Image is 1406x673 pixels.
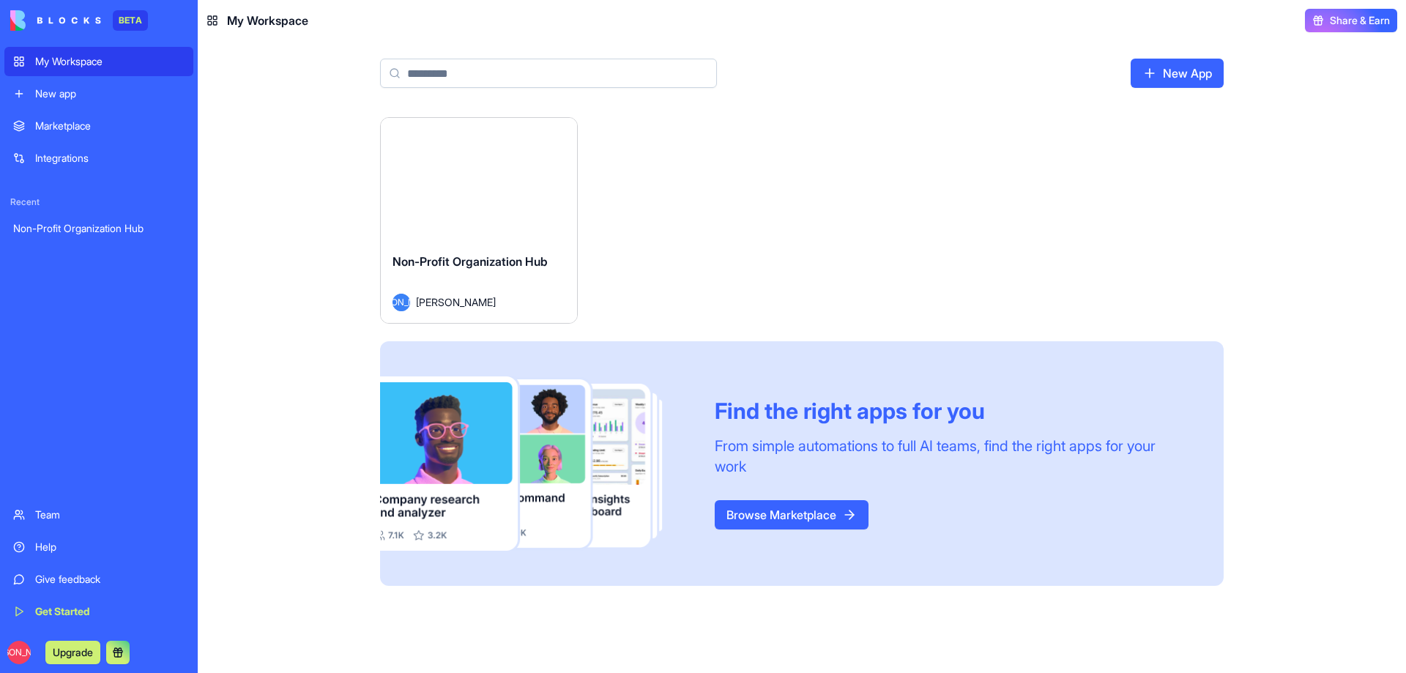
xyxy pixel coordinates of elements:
[715,398,1189,424] div: Find the right apps for you
[13,221,185,236] div: Non-Profit Organization Hub
[4,597,193,626] a: Get Started
[380,117,578,324] a: Non-Profit Organization Hub[PERSON_NAME][PERSON_NAME]
[4,565,193,594] a: Give feedback
[35,151,185,166] div: Integrations
[4,196,193,208] span: Recent
[10,10,148,31] a: BETA
[4,47,193,76] a: My Workspace
[393,294,410,311] span: [PERSON_NAME]
[393,254,548,269] span: Non-Profit Organization Hub
[380,376,691,551] img: Frame_181_egmpey.png
[45,641,100,664] button: Upgrade
[35,119,185,133] div: Marketplace
[35,540,185,554] div: Help
[35,572,185,587] div: Give feedback
[4,532,193,562] a: Help
[4,500,193,529] a: Team
[4,144,193,173] a: Integrations
[1305,9,1397,32] button: Share & Earn
[35,54,185,69] div: My Workspace
[1330,13,1390,28] span: Share & Earn
[35,604,185,619] div: Get Started
[1131,59,1224,88] a: New App
[4,111,193,141] a: Marketplace
[715,436,1189,477] div: From simple automations to full AI teams, find the right apps for your work
[113,10,148,31] div: BETA
[4,214,193,243] a: Non-Profit Organization Hub
[45,644,100,659] a: Upgrade
[35,507,185,522] div: Team
[7,641,31,664] span: [PERSON_NAME]
[35,86,185,101] div: New app
[715,500,868,529] a: Browse Marketplace
[4,79,193,108] a: New app
[416,294,496,310] span: [PERSON_NAME]
[10,10,101,31] img: logo
[227,12,308,29] span: My Workspace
